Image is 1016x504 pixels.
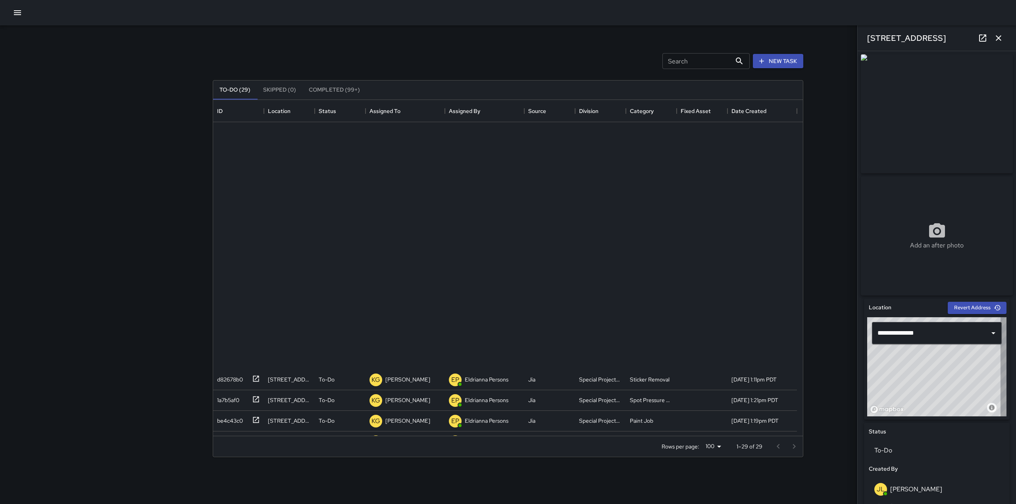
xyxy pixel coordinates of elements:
div: 9/25/2025, 1:11pm PDT [731,376,777,383]
div: Source [524,100,575,122]
div: 800 Sansome Street [268,396,311,404]
p: KG [371,416,380,426]
div: Date Created [727,100,797,122]
p: KG [371,375,380,385]
div: Category [630,100,654,122]
button: To-Do (29) [213,80,257,100]
p: To-Do [319,396,335,404]
p: Eldrianna Persons [465,376,508,383]
p: EP [451,416,459,426]
div: Date Created [731,100,766,122]
div: Category [626,100,677,122]
div: Location [264,100,315,122]
button: Completed (99+) [302,80,366,100]
p: [PERSON_NAME] [385,417,430,425]
p: To-Do [319,417,335,425]
button: New Task [753,54,803,69]
div: ID [217,100,223,122]
p: Eldrianna Persons [465,417,508,425]
div: Jia [528,417,535,425]
p: Rows per page: [662,443,699,450]
div: Division [575,100,626,122]
div: Spot Pressure Washing [630,396,673,404]
p: KG [371,396,380,405]
p: Eldrianna Persons [465,396,508,404]
p: EP [451,396,459,405]
div: Jia [528,376,535,383]
div: Assigned To [369,100,400,122]
div: 8 Montgomery Street [268,376,311,383]
div: Assigned To [366,100,445,122]
div: Assigned By [445,100,524,122]
div: ID [213,100,264,122]
div: 9/24/2025, 1:19pm PDT [731,417,779,425]
div: 9/24/2025, 1:21pm PDT [731,396,778,404]
div: Division [579,100,598,122]
p: EP [451,375,459,385]
div: Special Projects Team [579,417,622,425]
div: 62123bb0 [214,434,241,445]
div: Source [528,100,546,122]
div: Assigned By [449,100,480,122]
p: [PERSON_NAME] [385,396,430,404]
div: Status [315,100,366,122]
div: be4c43c0 [214,414,243,425]
p: To-Do [319,376,335,383]
div: Paint Job [630,417,653,425]
div: 727 Sansome Street [268,417,311,425]
div: d82678b0 [214,372,243,383]
div: Sticker Removal [630,376,670,383]
div: Fixed Asset [681,100,711,122]
div: Special Projects Team [579,376,622,383]
div: Fixed Asset [677,100,727,122]
button: Skipped (0) [257,80,302,100]
div: 100 [702,441,724,452]
div: Location [268,100,291,122]
div: Status [319,100,336,122]
p: [PERSON_NAME] [385,376,430,383]
p: 1–29 of 29 [737,443,762,450]
div: 1a7b5af0 [214,393,239,404]
div: Jia [528,396,535,404]
div: Special Projects Team [579,396,622,404]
